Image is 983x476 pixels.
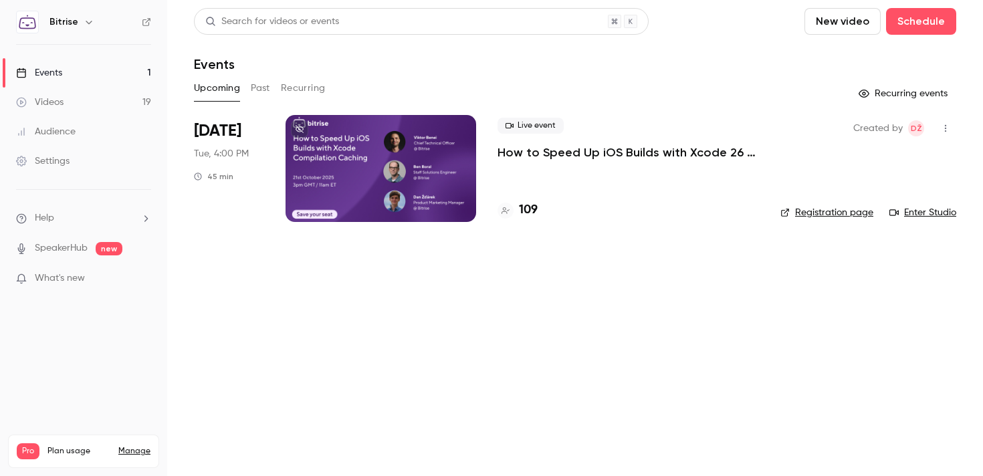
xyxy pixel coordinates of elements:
[194,120,241,142] span: [DATE]
[194,147,249,160] span: Tue, 4:00 PM
[35,211,54,225] span: Help
[498,201,538,219] a: 109
[16,125,76,138] div: Audience
[804,8,881,35] button: New video
[889,206,956,219] a: Enter Studio
[118,446,150,457] a: Manage
[194,56,235,72] h1: Events
[16,154,70,168] div: Settings
[35,271,85,285] span: What's new
[17,443,39,459] span: Pro
[780,206,873,219] a: Registration page
[251,78,270,99] button: Past
[194,78,240,99] button: Upcoming
[17,11,38,33] img: Bitrise
[281,78,326,99] button: Recurring
[194,115,264,222] div: Oct 21 Tue, 3:00 PM (Europe/London)
[853,120,903,136] span: Created by
[853,83,956,104] button: Recurring events
[498,144,759,160] a: How to Speed Up iOS Builds with Xcode 26 Compilation Caching
[886,8,956,35] button: Schedule
[135,273,151,285] iframe: Noticeable Trigger
[96,242,122,255] span: new
[908,120,924,136] span: Dan Žďárek
[519,201,538,219] h4: 109
[16,66,62,80] div: Events
[35,241,88,255] a: SpeakerHub
[49,15,78,29] h6: Bitrise
[16,211,151,225] li: help-dropdown-opener
[194,171,233,182] div: 45 min
[911,120,922,136] span: DŽ
[47,446,110,457] span: Plan usage
[16,96,64,109] div: Videos
[205,15,339,29] div: Search for videos or events
[498,118,564,134] span: Live event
